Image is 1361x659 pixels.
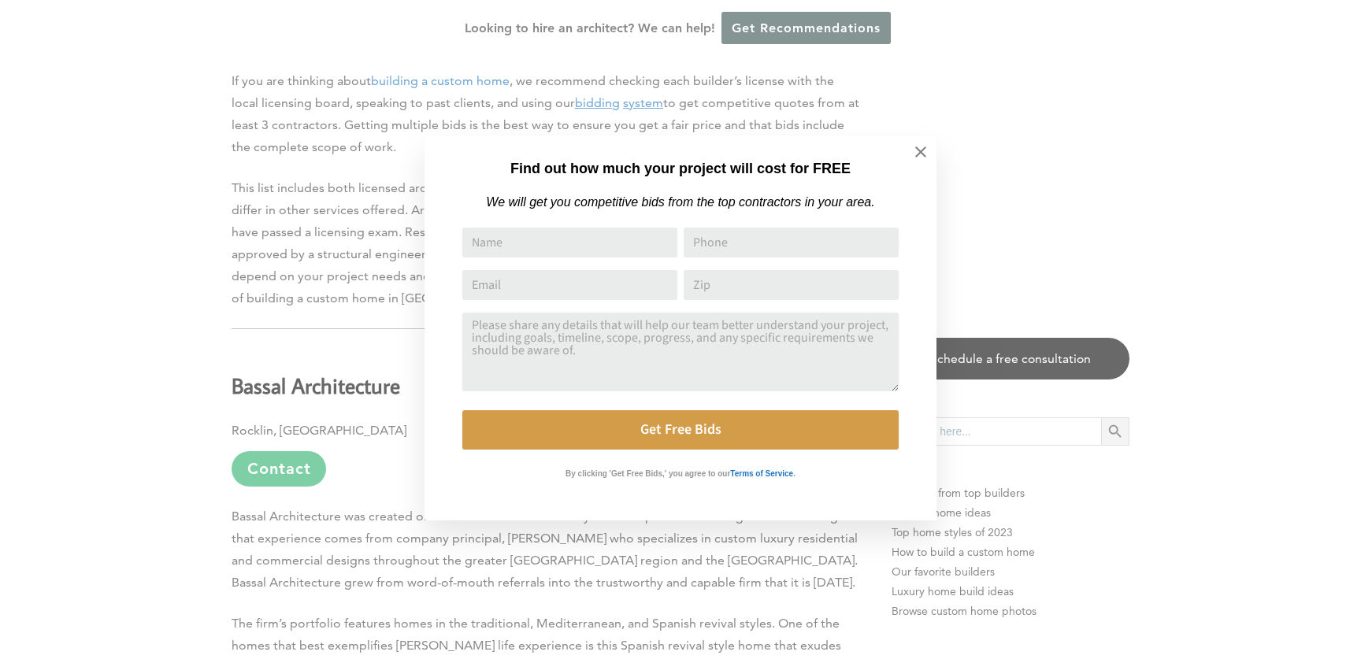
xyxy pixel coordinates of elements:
[893,124,948,180] button: Close
[462,410,899,450] button: Get Free Bids
[730,469,793,478] strong: Terms of Service
[684,228,899,257] input: Phone
[793,469,795,478] strong: .
[462,228,677,257] input: Name
[486,195,874,209] em: We will get you competitive bids from the top contractors in your area.
[566,469,730,478] strong: By clicking 'Get Free Bids,' you agree to our
[462,313,899,391] textarea: Comment or Message
[684,270,899,300] input: Zip
[462,270,677,300] input: Email Address
[730,465,793,479] a: Terms of Service
[510,161,851,176] strong: Find out how much your project will cost for FREE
